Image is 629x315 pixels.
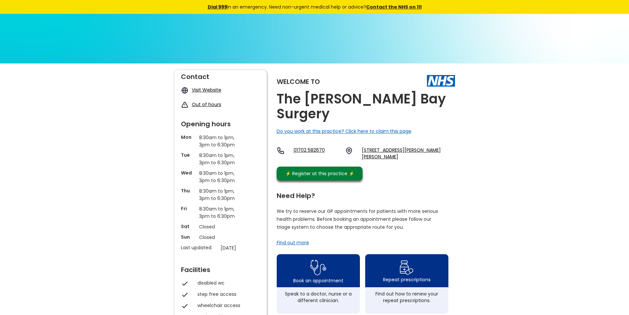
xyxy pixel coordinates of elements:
a: Visit Website [192,87,221,93]
a: Out of hours [192,101,221,108]
a: Dial 999 [208,4,227,10]
img: globe icon [181,87,189,94]
img: telephone icon [277,147,285,155]
h2: The [PERSON_NAME] Bay Surgery [277,92,455,121]
p: Sat [181,223,196,230]
div: Contact [181,70,260,80]
div: Facilities [181,263,260,273]
p: Thu [181,187,196,194]
p: Fri [181,205,196,212]
a: Do you work at this practice? Click here to claim this page [277,128,411,135]
div: wheelchair access [197,302,257,309]
p: Closed [199,223,242,230]
p: Last updated: [181,244,217,251]
a: [STREET_ADDRESS][PERSON_NAME][PERSON_NAME] [362,147,455,160]
a: Contact the NHS on 111 [366,4,422,10]
a: repeat prescription iconRepeat prescriptionsFind out how to renew your repeat prescriptions. [365,254,448,314]
a: ⚡️ Register at this practice ⚡️ [277,167,363,180]
div: disabled wc [197,280,257,286]
img: practice location icon [345,147,353,155]
p: Sun [181,234,196,240]
a: book appointment icon Book an appointmentSpeak to a doctor, nurse or a different clinician. [277,254,360,314]
p: 8:30am to 1pm, 3pm to 6:30pm [199,152,242,166]
div: ⚡️ Register at this practice ⚡️ [282,170,358,177]
div: in an emergency. Need non-urgent medical help or advice? [163,3,467,11]
p: Tue [181,152,196,158]
p: Closed [199,234,242,241]
div: Repeat prescriptions [383,276,431,283]
p: 8:30am to 1pm, 3pm to 6:30pm [199,187,242,202]
p: We try to reserve our GP appointments for patients with more serious health problems. Before book... [277,207,438,231]
div: step free access [197,291,257,297]
div: Opening hours [181,117,260,127]
div: Welcome to [277,78,320,85]
a: Find out more [277,239,309,246]
p: [DATE] [221,244,263,252]
div: Speak to a doctor, nurse or a different clinician. [280,291,357,304]
p: Wed [181,170,196,176]
img: repeat prescription icon [400,259,414,276]
p: Mon [181,134,196,140]
a: 01702 582670 [294,147,340,160]
p: 8:30am to 1pm, 3pm to 6:30pm [199,205,242,220]
img: The NHS logo [427,75,455,86]
div: Find out how to renew your repeat prescriptions. [368,291,445,304]
img: book appointment icon [310,258,326,277]
p: 8:30am to 1pm, 3pm to 6:30pm [199,134,242,148]
p: 8:30am to 1pm, 3pm to 6:30pm [199,170,242,184]
img: exclamation icon [181,101,189,109]
div: Book an appointment [293,277,343,284]
div: Need Help? [277,189,448,199]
